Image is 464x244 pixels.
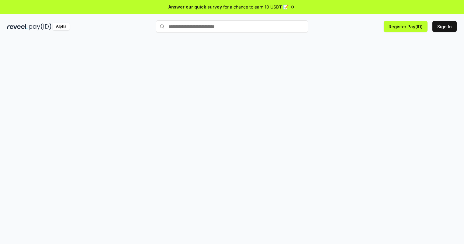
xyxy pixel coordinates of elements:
[384,21,428,32] button: Register Pay(ID)
[223,4,288,10] span: for a chance to earn 10 USDT 📝
[53,23,70,30] div: Alpha
[7,23,28,30] img: reveel_dark
[168,4,222,10] span: Answer our quick survey
[432,21,457,32] button: Sign In
[29,23,51,30] img: pay_id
